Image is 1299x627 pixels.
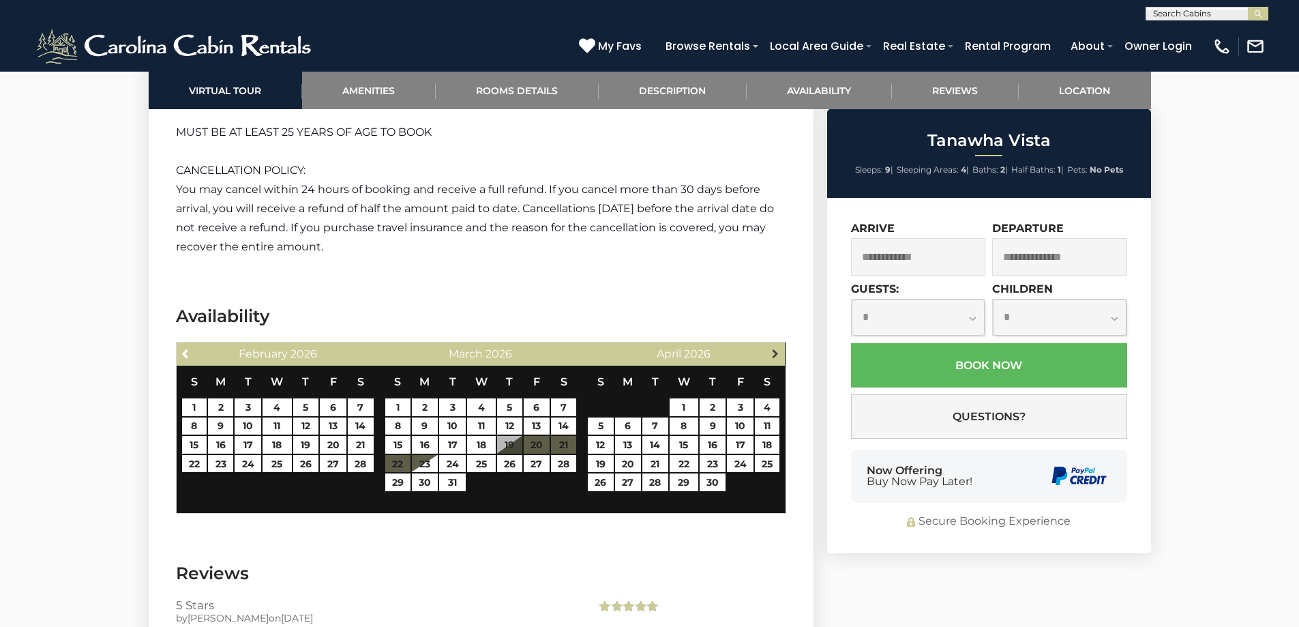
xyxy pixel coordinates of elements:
span: Friday [330,375,337,388]
a: 15 [182,436,207,454]
span: Sunday [394,375,401,388]
span: Monday [419,375,430,388]
a: My Favs [579,38,645,55]
a: Browse Rentals [659,34,757,58]
a: 17 [439,436,466,454]
a: 30 [700,473,726,491]
a: 15 [385,436,410,454]
a: 26 [588,473,613,491]
a: 4 [263,398,291,416]
a: Virtual Tour [149,72,302,109]
a: Previous [178,345,195,362]
a: 19 [293,436,318,454]
span: 2026 [684,347,711,360]
span: Friday [533,375,540,388]
label: Departure [992,222,1064,235]
a: Reviews [892,72,1019,109]
a: 3 [727,398,753,416]
a: 21 [642,455,668,473]
label: Arrive [851,222,895,235]
span: Next [770,348,781,359]
span: [DATE] [281,612,313,624]
span: Saturday [764,375,771,388]
a: 11 [467,418,496,435]
button: Book Now [851,343,1127,388]
a: 27 [320,455,346,473]
span: Wednesday [475,375,488,388]
a: Rental Program [958,34,1058,58]
span: Friday [737,375,744,388]
a: 6 [615,418,642,435]
button: Questions? [851,394,1127,439]
a: 13 [320,418,346,435]
a: 7 [348,398,374,416]
span: Tuesday [245,375,252,388]
a: 12 [497,418,522,435]
span: Sunday [191,375,198,388]
span: Saturday [357,375,364,388]
img: White-1-2.png [34,26,317,67]
span: Tuesday [652,375,659,388]
a: 5 [293,398,318,416]
a: 22 [182,455,207,473]
a: 23 [208,455,233,473]
a: 24 [439,455,466,473]
a: 24 [235,455,261,473]
span: MUST BE AT LEAST 25 YEARS OF AGE TO BOOK [176,126,432,138]
span: Sleeping Areas: [897,164,959,175]
a: 6 [524,398,550,416]
span: Sunday [597,375,604,388]
img: phone-regular-white.png [1212,37,1231,56]
span: 2026 [290,347,317,360]
a: 12 [293,418,318,435]
span: Monday [215,375,226,388]
a: 10 [235,418,261,435]
a: 2 [700,398,726,416]
a: 9 [208,418,233,435]
strong: No Pets [1090,164,1123,175]
a: 5 [588,418,613,435]
a: 29 [670,473,698,491]
a: 25 [263,455,291,473]
span: Previous [181,348,192,359]
span: Sleeps: [855,164,883,175]
a: 16 [208,436,233,454]
a: 18 [755,436,779,454]
h3: Reviews [176,562,786,585]
a: 28 [551,455,576,473]
li: | [1011,161,1064,179]
span: Tuesday [449,375,456,388]
span: You may cancel within 24 hours of booking and receive a full refund. If you cancel more than 30 d... [176,183,774,253]
li: | [897,161,969,179]
li: | [972,161,1008,179]
a: 4 [755,398,779,416]
a: 9 [700,418,726,435]
label: Children [992,282,1053,295]
a: 30 [412,473,438,491]
span: Half Baths: [1011,164,1056,175]
span: Wednesday [678,375,690,388]
a: 28 [642,473,668,491]
a: 18 [467,436,496,454]
a: Next [766,345,783,362]
a: 11 [755,418,779,435]
a: 19 [588,455,613,473]
a: 11 [263,418,291,435]
a: Availability [747,72,892,109]
a: 5 [497,398,522,416]
a: 6 [320,398,346,416]
div: Now Offering [867,465,972,487]
a: 17 [727,436,753,454]
strong: 1 [1058,164,1061,175]
a: 25 [755,455,779,473]
a: 14 [551,418,576,435]
a: 8 [182,418,207,435]
span: Baths: [972,164,998,175]
span: Thursday [506,375,513,388]
a: 23 [700,455,726,473]
a: 18 [263,436,291,454]
span: Buy Now Pay Later! [867,476,972,487]
a: 7 [642,418,668,435]
span: 2026 [486,347,512,360]
span: April [657,347,681,360]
